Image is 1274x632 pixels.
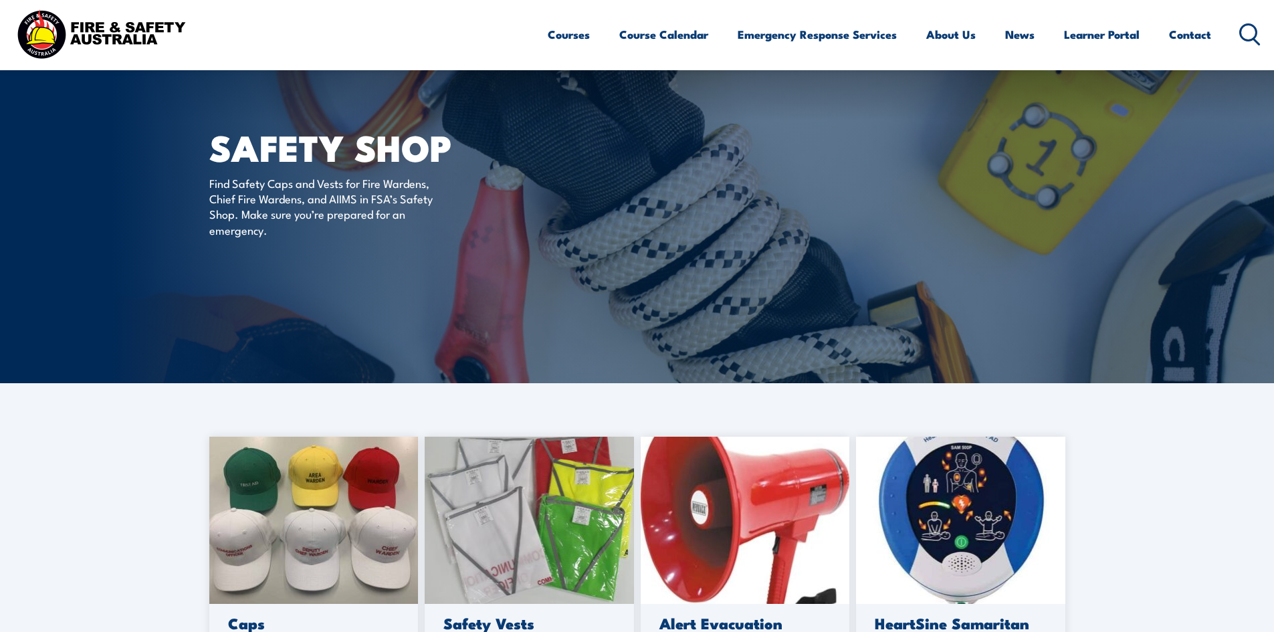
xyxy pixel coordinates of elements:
[619,17,708,52] a: Course Calendar
[856,437,1065,604] img: 500.jpg
[209,131,540,163] h1: SAFETY SHOP
[1005,17,1035,52] a: News
[926,17,976,52] a: About Us
[209,437,419,604] img: caps-scaled-1.jpg
[738,17,897,52] a: Emergency Response Services
[1064,17,1140,52] a: Learner Portal
[548,17,590,52] a: Courses
[443,615,611,631] h3: Safety Vests
[1169,17,1211,52] a: Contact
[641,437,850,604] img: megaphone-1.jpg
[209,175,453,238] p: Find Safety Caps and Vests for Fire Wardens, Chief Fire Wardens, and AIIMS in FSA’s Safety Shop. ...
[425,437,634,604] img: 20230220_093531-scaled-1.jpg
[228,615,396,631] h3: Caps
